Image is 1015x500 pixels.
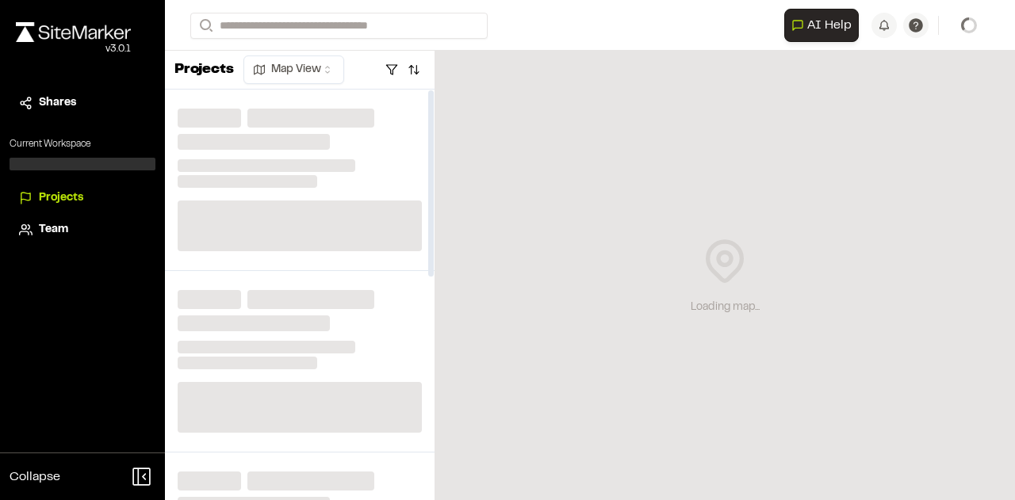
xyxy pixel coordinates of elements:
p: Projects [174,59,234,81]
span: Team [39,221,68,239]
div: Open AI Assistant [784,9,865,42]
button: Open AI Assistant [784,9,859,42]
button: Search [190,13,219,39]
span: AI Help [807,16,852,35]
a: Team [19,221,146,239]
a: Projects [19,189,146,207]
img: rebrand.png [16,22,131,42]
span: Collapse [10,468,60,487]
span: Projects [39,189,83,207]
span: Shares [39,94,76,112]
div: Oh geez...please don't... [16,42,131,56]
a: Shares [19,94,146,112]
p: Current Workspace [10,137,155,151]
div: Loading map... [691,299,760,316]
